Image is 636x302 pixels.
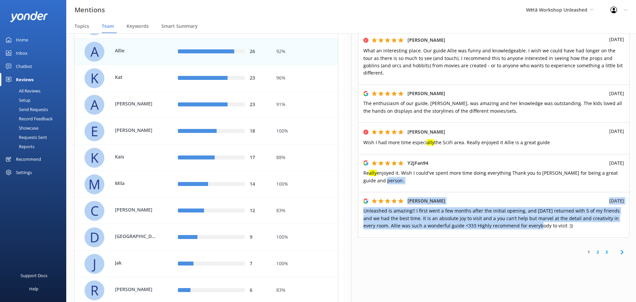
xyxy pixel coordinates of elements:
[276,287,333,294] div: 83%
[16,46,27,60] div: Inbox
[250,154,266,161] div: 17
[363,139,550,146] span: Wish I had more time especi the SciFi area. Really enjoyed it Allie is a great guide
[276,48,333,55] div: 92%
[276,101,333,108] div: 91%
[115,100,158,107] p: [PERSON_NAME]
[4,133,47,142] div: Requests Sent
[4,95,30,105] div: Setup
[4,95,66,105] a: Setup
[609,36,624,43] p: [DATE]
[84,227,104,247] div: D
[115,47,158,54] p: Allie
[4,123,66,133] a: Showcase
[407,197,445,205] h5: [PERSON_NAME]
[250,207,266,214] div: 12
[250,287,266,294] div: 6
[276,234,333,241] div: 100%
[74,198,338,224] div: row
[250,260,266,268] div: 7
[276,260,333,268] div: 100%
[74,38,338,65] div: row
[250,181,266,188] div: 14
[250,101,266,108] div: 23
[250,75,266,82] div: 23
[593,249,602,255] a: 2
[276,75,333,82] div: 96%
[363,47,623,76] span: What an interesting place. Our guide Allie was funny and knowledgeable. I wish we could have had ...
[115,127,158,134] p: [PERSON_NAME]
[115,259,158,267] p: Jak
[127,23,149,30] span: Keywords
[526,7,587,13] span: Wētā Workshop Unleashed
[276,181,333,188] div: 100%
[102,23,114,30] span: Team
[250,48,266,55] div: 26
[161,23,198,30] span: Smart Summary
[74,251,338,277] div: row
[74,118,338,145] div: row
[84,42,104,62] div: A
[363,170,618,183] span: Re enjoyed it. Wish I could've spent more time doing everything Thank you to [PERSON_NAME] for be...
[21,269,47,282] div: Support Docs
[4,142,34,151] div: Reports
[84,95,104,115] div: A
[10,11,48,22] img: yonder-white-logo.png
[427,139,434,146] mark: ally
[4,133,66,142] a: Requests Sent
[84,280,104,300] div: R
[84,148,104,168] div: K
[74,224,338,251] div: row
[4,114,53,123] div: Record Feedback
[16,33,28,46] div: Home
[602,249,611,255] a: 3
[84,15,104,35] div: A
[74,91,338,118] div: row
[609,159,624,167] p: [DATE]
[276,207,333,214] div: 83%
[29,282,38,295] div: Help
[16,166,32,179] div: Settings
[4,105,48,114] div: Send Requests
[4,86,66,95] a: All Reviews
[115,286,158,293] p: [PERSON_NAME]
[75,5,105,15] h3: Mentions
[276,128,333,135] div: 100%
[84,174,104,194] div: M
[84,121,104,141] div: E
[250,128,266,135] div: 18
[609,90,624,97] p: [DATE]
[407,36,445,44] h5: [PERSON_NAME]
[16,152,41,166] div: Recommend
[363,208,620,229] span: Unleashed is amazing!! I first went a few months after the initial opening, and [DATE] returned w...
[407,90,445,97] h5: [PERSON_NAME]
[609,197,624,205] p: [DATE]
[16,73,33,86] div: Reviews
[115,153,158,160] p: Kais
[4,114,66,123] a: Record Feedback
[4,86,40,95] div: All Reviews
[584,249,593,255] a: 1
[4,142,66,151] a: Reports
[407,159,428,167] h5: Y2JFan94
[115,74,158,81] p: Kat
[74,65,338,91] div: row
[16,60,32,73] div: Chatbot
[609,128,624,135] p: [DATE]
[84,68,104,88] div: K
[84,254,104,274] div: J
[4,105,66,114] a: Send Requests
[363,100,622,114] span: The enthusiasm of our guide, [PERSON_NAME], was amazing and her knowledge was outstanding. The ki...
[407,128,445,136] h5: [PERSON_NAME]
[74,145,338,171] div: row
[276,154,333,161] div: 88%
[115,206,158,213] p: [PERSON_NAME]
[84,201,104,221] div: C
[74,171,338,198] div: row
[4,123,38,133] div: Showcase
[115,233,158,240] p: [GEOGRAPHIC_DATA]
[75,23,89,30] span: Topics
[250,234,266,241] div: 9
[115,180,158,187] p: Mila
[369,170,377,176] mark: ally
